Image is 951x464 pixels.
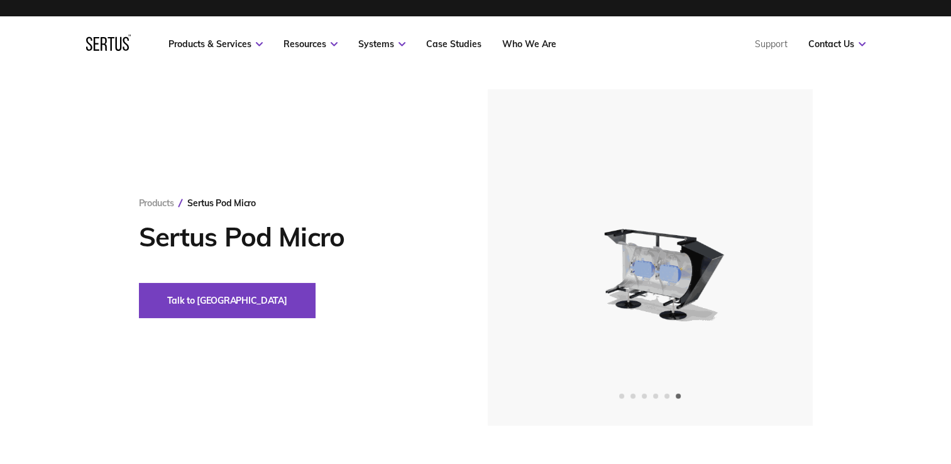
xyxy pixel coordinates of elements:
span: Go to slide 2 [630,394,635,399]
a: Support [755,38,788,50]
h1: Sertus Pod Micro [139,221,450,253]
a: Resources [283,38,338,50]
span: Go to slide 5 [664,394,669,399]
button: Talk to [GEOGRAPHIC_DATA] [139,283,316,318]
span: Go to slide 3 [642,394,647,399]
a: Case Studies [426,38,481,50]
iframe: Chat Widget [888,404,951,464]
a: Systems [358,38,405,50]
a: Products & Services [168,38,263,50]
span: Go to slide 4 [653,394,658,399]
span: Go to slide 1 [619,394,624,399]
a: Contact Us [808,38,866,50]
a: Products [139,197,174,209]
a: Who We Are [502,38,556,50]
